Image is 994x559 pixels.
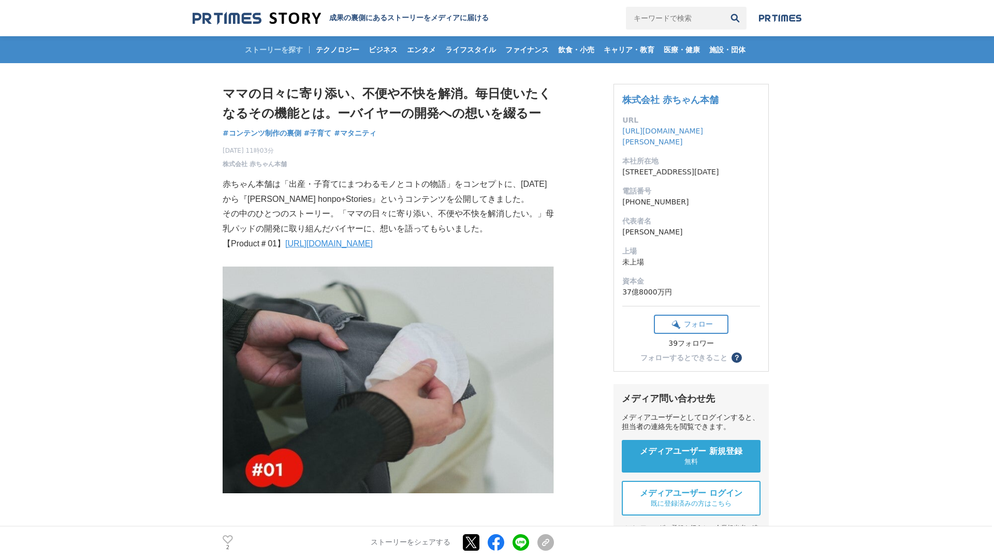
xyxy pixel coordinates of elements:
[759,14,801,22] img: prtimes
[626,7,724,30] input: キーワードで検索
[622,227,760,238] dd: [PERSON_NAME]
[285,239,373,248] a: [URL][DOMAIN_NAME]
[651,499,732,508] span: 既に登録済みの方はこちら
[223,267,554,494] img: thumbnail_1b444bc0-62eb-11f0-97c3-0d1d89e4d68a.jpg
[364,45,402,54] span: ビジネス
[223,128,301,139] a: #コンテンツ制作の裏側
[705,36,750,63] a: 施設・団体
[622,413,761,432] div: メディアユーザーとしてログインすると、担当者の連絡先を閲覧できます。
[223,128,301,138] span: #コンテンツ制作の裏側
[732,352,742,363] button: ？
[334,128,376,138] span: #マタニティ
[501,45,553,54] span: ファイナンス
[660,45,704,54] span: 医療・健康
[223,84,554,124] h1: ママの日々に寄り添い、不便や不快を解消。毎日使いたくなるその機能とは。ーバイヤーの開発への想いを綴るー
[622,392,761,405] div: メディア問い合わせ先
[684,457,698,466] span: 無料
[223,146,287,155] span: [DATE] 11時03分
[223,207,554,237] p: その中のひとつのストーリー。「ママの日々に寄り添い、不便や不快を解消したい。」母乳パッドの開発に取り組んだバイヤーに、想いを語ってもらいました。
[600,36,659,63] a: キャリア・教育
[403,36,440,63] a: エンタメ
[223,237,554,252] p: 【Product＃01】
[193,11,321,25] img: 成果の裏側にあるストーリーをメディアに届ける
[622,481,761,516] a: メディアユーザー ログイン 既に登録済みの方はこちら
[364,36,402,63] a: ビジネス
[640,354,727,361] div: フォローするとできること
[640,446,742,457] span: メディアユーザー 新規登録
[501,36,553,63] a: ファイナンス
[654,339,728,348] div: 39フォロワー
[329,13,489,23] h2: 成果の裏側にあるストーリーをメディアに届ける
[622,115,760,126] dt: URL
[622,440,761,473] a: メディアユーザー 新規登録 無料
[304,128,332,138] span: #子育て
[733,354,740,361] span: ？
[622,257,760,268] dd: 未上場
[654,315,728,334] button: フォロー
[622,287,760,298] dd: 37億8000万円
[622,156,760,167] dt: 本社所在地
[371,538,450,548] p: ストーリーをシェアする
[724,7,747,30] button: 検索
[622,246,760,257] dt: 上場
[640,488,742,499] span: メディアユーザー ログイン
[622,276,760,287] dt: 資本金
[660,36,704,63] a: 医療・健康
[441,36,500,63] a: ライフスタイル
[223,159,287,169] a: 株式会社 赤ちゃん本舗
[403,45,440,54] span: エンタメ
[622,216,760,227] dt: 代表者名
[223,545,233,550] p: 2
[304,128,332,139] a: #子育て
[600,45,659,54] span: キャリア・教育
[622,94,719,105] a: 株式会社 赤ちゃん本舗
[622,197,760,208] dd: [PHONE_NUMBER]
[312,36,363,63] a: テクノロジー
[622,186,760,197] dt: 電話番号
[554,36,598,63] a: 飲食・小売
[193,11,489,25] a: 成果の裏側にあるストーリーをメディアに届ける 成果の裏側にあるストーリーをメディアに届ける
[312,45,363,54] span: テクノロジー
[441,45,500,54] span: ライフスタイル
[334,128,376,139] a: #マタニティ
[223,177,554,207] p: 赤ちゃん本舗は「出産・子育てにまつわるモノとコトの物語」をコンセプトに、[DATE]から『[PERSON_NAME] honpo+Stories』というコンテンツを公開してきました。
[622,127,703,146] a: [URL][DOMAIN_NAME][PERSON_NAME]
[622,167,760,178] dd: [STREET_ADDRESS][DATE]
[705,45,750,54] span: 施設・団体
[554,45,598,54] span: 飲食・小売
